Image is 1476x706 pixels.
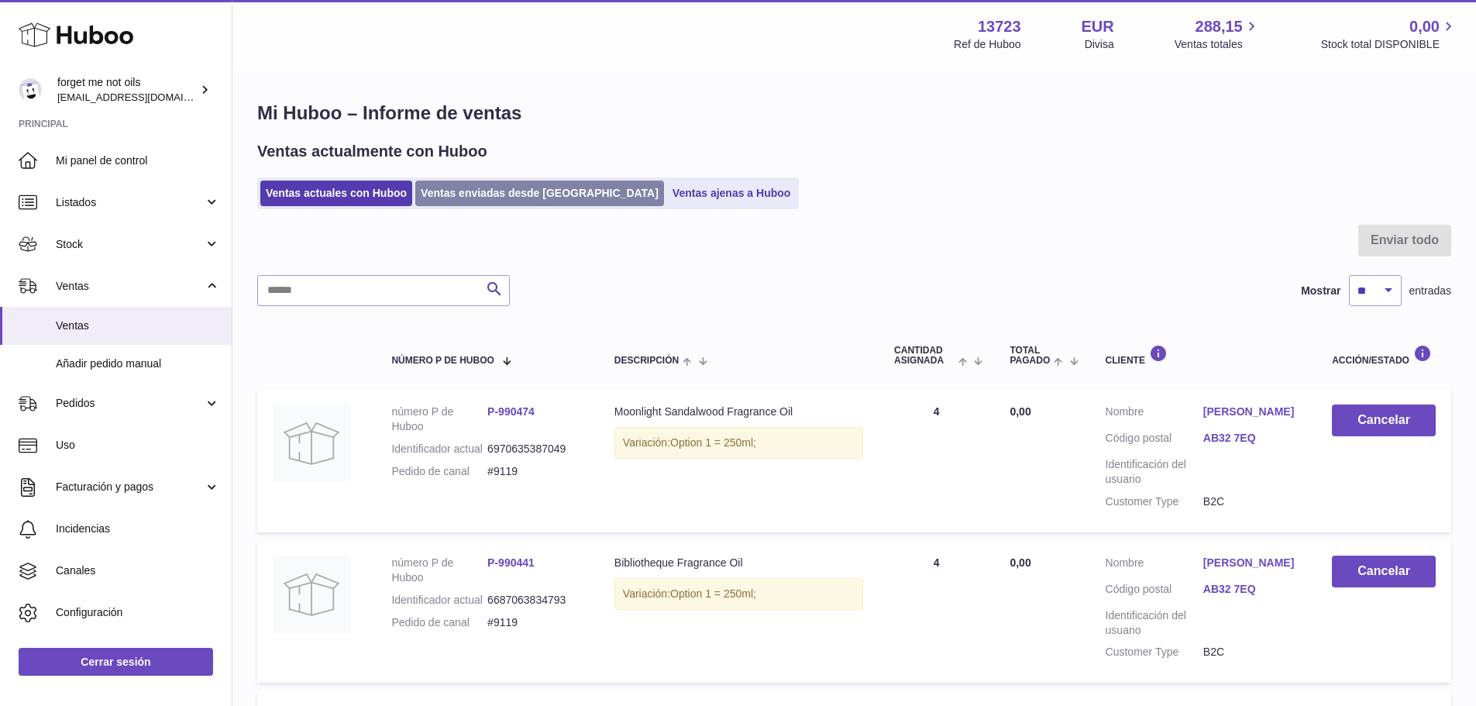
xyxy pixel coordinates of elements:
div: Moonlight Sandalwood Fragrance Oil [614,405,863,419]
span: Cantidad ASIGNADA [894,346,955,366]
div: Divisa [1085,37,1114,52]
span: Listados [56,195,204,210]
strong: EUR [1082,16,1114,37]
a: Ventas actuales con Huboo [260,181,412,206]
dt: Identificación del usuario [1106,457,1203,487]
dt: Nombre [1106,405,1203,423]
span: Ventas [56,279,204,294]
dt: número P de Huboo [391,556,487,585]
dt: Nombre [1106,556,1203,574]
a: 0,00 Stock total DISPONIBLE [1321,16,1457,52]
span: 288,15 [1196,16,1243,37]
span: entradas [1409,284,1451,298]
span: Total pagado [1010,346,1050,366]
img: internalAdmin-13723@internal.huboo.com [19,78,42,102]
span: número P de Huboo [391,356,494,366]
span: Configuración [56,605,220,620]
span: Option 1 = 250ml; [670,436,756,449]
dd: #9119 [487,464,583,479]
dt: Código postal [1106,431,1203,449]
a: AB32 7EQ [1203,582,1301,597]
span: Pedidos [56,396,204,411]
button: Cancelar [1332,556,1436,587]
span: Ventas totales [1175,37,1261,52]
div: Variación: [614,427,863,459]
dd: 6970635387049 [487,442,583,456]
span: Incidencias [56,522,220,536]
div: Variación: [614,578,863,610]
dt: Código postal [1106,582,1203,601]
td: 4 [879,540,994,683]
h1: Mi Huboo – Informe de ventas [257,101,1451,126]
span: Descripción [614,356,679,366]
span: Mi panel de control [56,153,220,168]
a: Cerrar sesión [19,648,213,676]
a: Ventas enviadas desde [GEOGRAPHIC_DATA] [415,181,664,206]
dd: B2C [1203,645,1301,660]
span: 0,00 [1409,16,1440,37]
span: 0,00 [1010,556,1030,569]
dt: número P de Huboo [391,405,487,434]
span: Añadir pedido manual [56,356,220,371]
span: Stock total DISPONIBLE [1321,37,1457,52]
span: Stock [56,237,204,252]
button: Cancelar [1332,405,1436,436]
div: Cliente [1106,345,1302,366]
span: 0,00 [1010,405,1030,418]
span: Option 1 = 250ml; [670,587,756,600]
a: [PERSON_NAME] [1203,556,1301,570]
a: Ventas ajenas a Huboo [667,181,796,206]
span: Uso [56,438,220,453]
span: Canales [56,563,220,578]
dt: Pedido de canal [391,615,487,630]
a: P-990474 [487,405,535,418]
dd: 6687063834793 [487,593,583,608]
dd: #9119 [487,615,583,630]
div: Acción/Estado [1332,345,1436,366]
span: [EMAIL_ADDRESS][DOMAIN_NAME] [57,91,228,103]
a: AB32 7EQ [1203,431,1301,446]
td: 4 [879,389,994,532]
label: Mostrar [1301,284,1340,298]
a: 288,15 Ventas totales [1175,16,1261,52]
div: Ref de Huboo [954,37,1020,52]
a: [PERSON_NAME] [1203,405,1301,419]
a: P-990441 [487,556,535,569]
dt: Customer Type [1106,494,1203,509]
dt: Identificador actual [391,442,487,456]
dt: Identificación del usuario [1106,608,1203,638]
div: Bibliotheque Fragrance Oil [614,556,863,570]
span: Facturación y pagos [56,480,204,494]
img: no-photo.jpg [273,556,350,633]
img: no-photo.jpg [273,405,350,482]
div: forget me not oils [57,75,197,105]
dt: Customer Type [1106,645,1203,660]
strong: 13723 [978,16,1021,37]
dt: Identificador actual [391,593,487,608]
dd: B2C [1203,494,1301,509]
h2: Ventas actualmente con Huboo [257,141,487,162]
dt: Pedido de canal [391,464,487,479]
span: Ventas [56,319,220,333]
